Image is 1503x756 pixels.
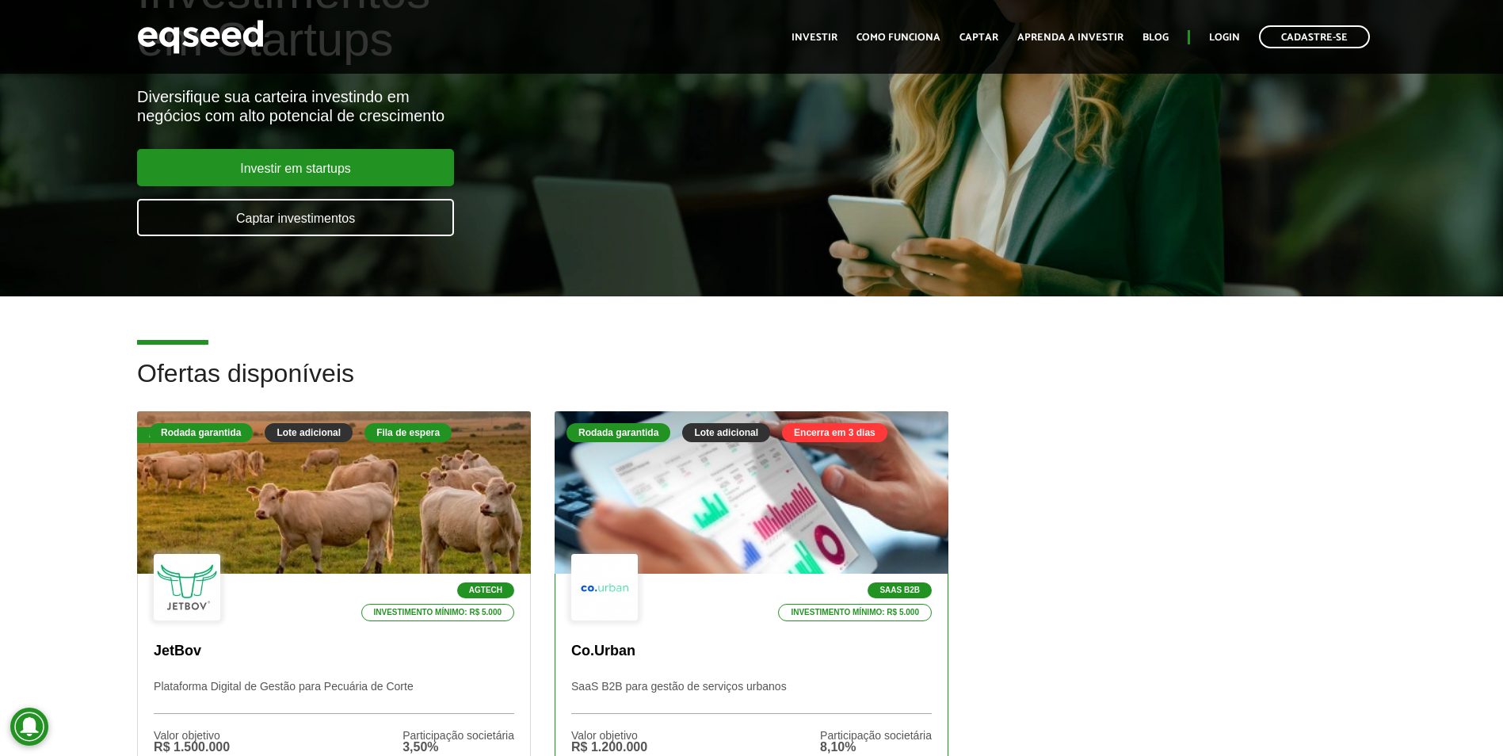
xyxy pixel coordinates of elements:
h2: Ofertas disponíveis [137,360,1366,411]
a: Blog [1143,32,1169,43]
div: Diversifique sua carteira investindo em negócios com alto potencial de crescimento [137,87,865,125]
div: Fila de espera [137,427,226,443]
a: Investir [792,32,837,43]
a: Aprenda a investir [1017,32,1123,43]
a: Como funciona [856,32,940,43]
p: Investimento mínimo: R$ 5.000 [778,604,932,621]
p: JetBov [154,643,514,660]
div: R$ 1.500.000 [154,741,230,754]
div: 8,10% [820,741,932,754]
div: Lote adicional [682,423,770,442]
a: Login [1209,32,1240,43]
a: Investir em startups [137,149,454,186]
a: Cadastre-se [1259,25,1370,48]
p: Investimento mínimo: R$ 5.000 [361,604,515,621]
div: Participação societária [402,730,514,741]
div: 3,50% [402,741,514,754]
img: EqSeed [137,16,264,58]
div: Rodada garantida [566,423,670,442]
a: Captar investimentos [137,199,454,236]
div: Encerra em 3 dias [782,423,887,442]
p: Plataforma Digital de Gestão para Pecuária de Corte [154,680,514,714]
p: SaaS B2B [868,582,932,598]
a: Captar [959,32,998,43]
div: Valor objetivo [571,730,647,741]
p: Agtech [457,582,514,598]
div: Lote adicional [265,423,353,442]
div: Rodada garantida [149,423,253,442]
p: Co.Urban [571,643,932,660]
div: Valor objetivo [154,730,230,741]
div: Participação societária [820,730,932,741]
div: R$ 1.200.000 [571,741,647,754]
div: Fila de espera [364,423,452,442]
p: SaaS B2B para gestão de serviços urbanos [571,680,932,714]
